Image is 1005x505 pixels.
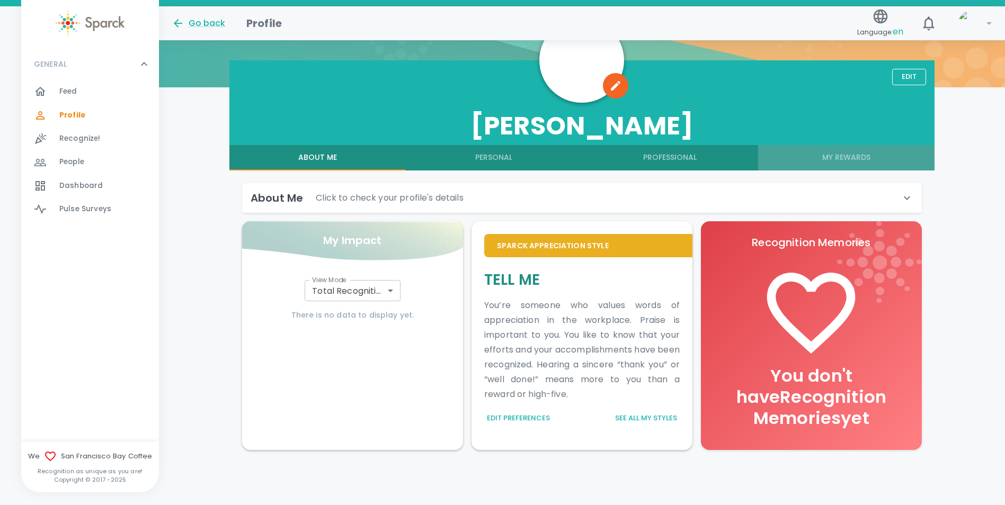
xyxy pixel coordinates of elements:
button: Go back [172,17,225,30]
a: People [21,150,159,174]
p: Copyright © 2017 - 2025 [21,475,159,484]
span: We San Francisco Bay Coffee [21,450,159,463]
label: View Mode [312,275,346,284]
h6: There is no data to display yet. [255,310,450,321]
a: Pulse Surveys [21,197,159,221]
span: Dashboard [59,181,103,191]
a: Profile [21,104,159,127]
span: en [893,25,903,38]
img: logo [837,221,922,303]
img: Picture of David [958,11,984,36]
div: full width tabs [229,145,935,170]
p: My Impact [323,232,381,249]
p: Sparck Appreciation Style [497,240,680,251]
button: Language:en [853,5,908,42]
p: Click to check your profile's details [316,192,464,204]
p: Recognition as unique as you are! [21,467,159,475]
p: GENERAL [34,59,67,69]
span: Recognize! [59,133,101,144]
img: Sparck logo [56,11,124,35]
span: People [59,157,84,167]
span: Pulse Surveys [59,204,111,214]
span: Feed [59,86,77,97]
div: GENERAL [21,80,159,225]
h3: [PERSON_NAME] [229,111,935,141]
a: Recognize! [21,127,159,150]
button: Professional [582,145,758,170]
img: Picture of David Gutierrez [539,18,624,103]
h5: Tell Me [484,270,680,290]
button: About Me [229,145,406,170]
span: Profile [59,110,85,121]
h1: Profile [246,15,282,32]
div: GENERAL [21,48,159,80]
p: You’re someone who values words of appreciation in the workplace. Praise is important to you. You... [484,298,680,402]
button: Personal [406,145,582,170]
span: Language: [857,25,903,39]
button: Edit Preferences [484,410,553,427]
span: You don't have Recognition Memories yet [736,364,886,430]
a: Dashboard [21,174,159,197]
p: Recognition Memories [714,234,909,251]
a: Feed [21,80,159,103]
div: About MeClick to check your profile's details [242,183,922,213]
button: My Rewards [758,145,935,170]
button: See all my styles [612,410,680,427]
button: Edit [892,69,926,85]
a: Sparck logo [21,11,159,35]
div: Total Recognitions [305,280,400,301]
h6: About Me [251,190,303,206]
